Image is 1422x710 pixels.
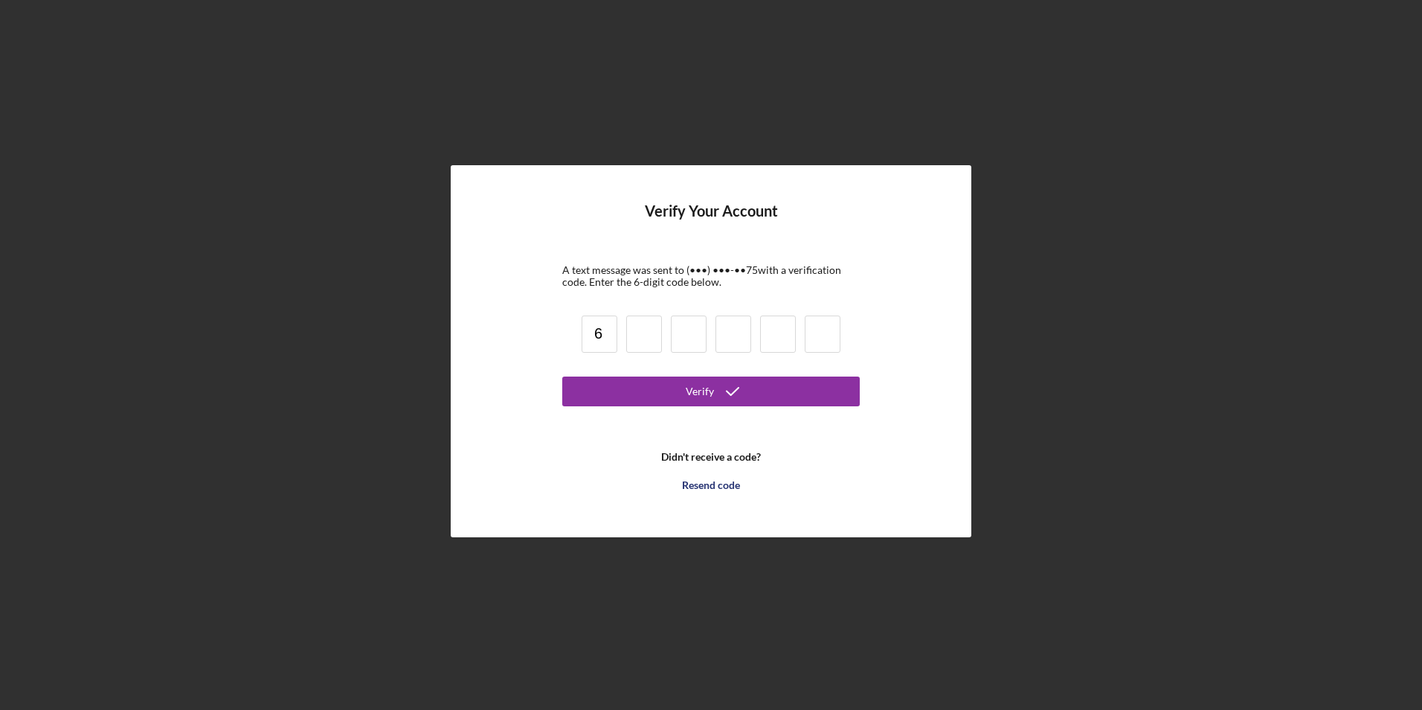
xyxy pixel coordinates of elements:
b: Didn't receive a code? [661,451,761,463]
div: A text message was sent to (•••) •••-•• 75 with a verification code. Enter the 6-digit code below. [562,264,860,288]
div: Verify [686,377,714,406]
h4: Verify Your Account [645,202,778,242]
button: Resend code [562,470,860,500]
button: Verify [562,377,860,406]
div: Resend code [682,470,740,500]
